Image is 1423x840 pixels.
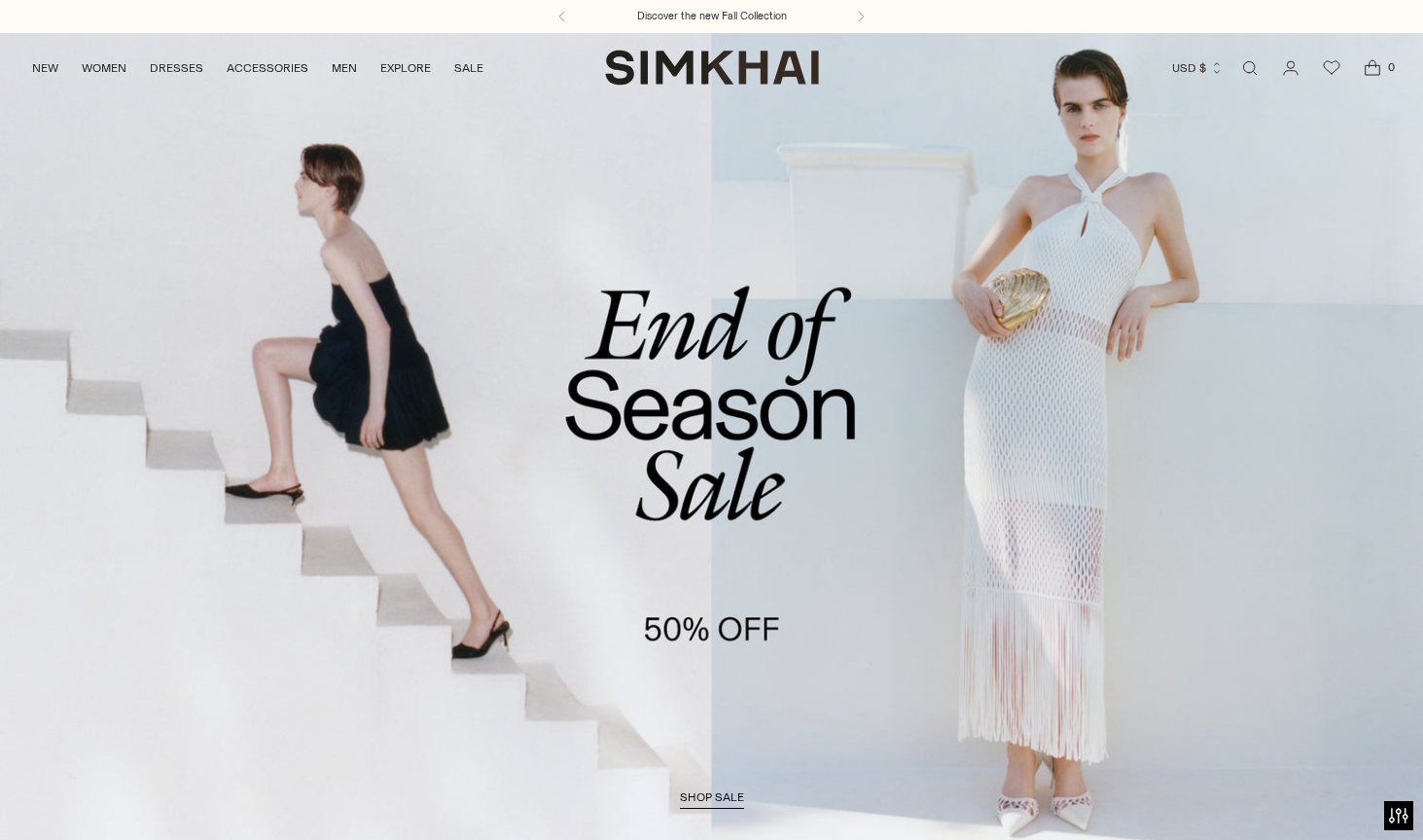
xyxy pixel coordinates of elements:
[637,9,787,24] a: Discover the new Fall Collection
[227,47,308,89] a: ACCESSORIES
[1230,49,1269,87] a: Open search modal
[1353,49,1392,87] a: Open cart modal
[454,47,483,89] a: SALE
[1382,58,1400,76] span: 0
[680,790,744,810] a: shop sale
[332,47,357,89] a: MEN
[1312,49,1351,87] a: Wishlist
[380,47,431,89] a: EXPLORE
[1271,49,1310,87] a: Go to the account page
[32,47,58,89] a: NEW
[680,790,744,804] span: shop sale
[150,47,203,89] a: DRESSES
[605,49,819,87] a: SIMKHAI
[1172,47,1224,89] button: USD $
[82,47,126,89] a: WOMEN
